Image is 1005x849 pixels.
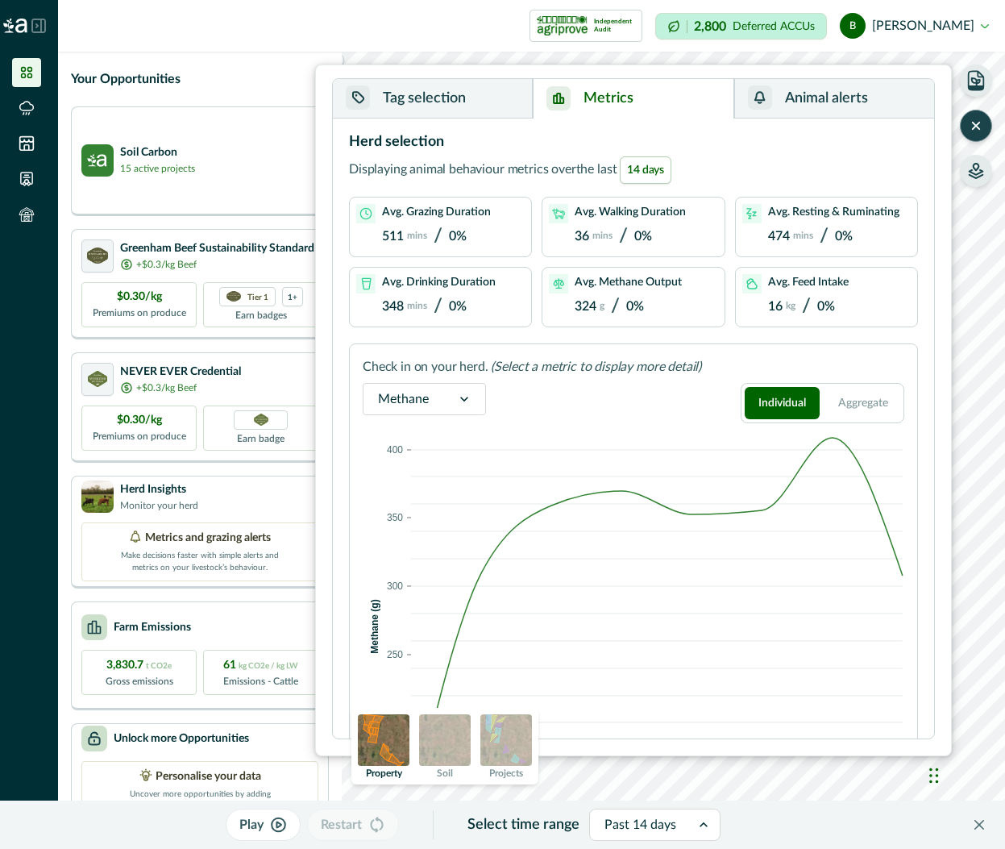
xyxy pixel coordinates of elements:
[449,299,467,314] p: 0%
[120,481,198,498] p: Herd Insights
[533,79,733,119] button: Metrics
[146,662,172,670] span: t CO2e
[120,364,241,381] p: NEVER EVER Credential
[87,248,108,264] img: certification logo
[619,225,628,248] p: /
[611,295,620,318] p: /
[407,300,427,311] p: mins
[119,547,280,574] p: Make decisions faster with simple alerts and metrics on your livestock’s behaviour.
[575,299,596,314] p: 324
[449,229,467,244] p: 0%
[592,230,613,241] p: mins
[929,751,939,800] div: Drag
[694,20,726,33] p: 2,800
[247,291,268,302] p: Tier 1
[786,300,795,311] p: kg
[93,429,186,443] p: Premiums on produce
[387,581,403,592] text: 300
[88,371,108,387] img: certification logo
[626,299,644,314] p: 0%
[382,299,404,314] p: 348
[366,768,402,778] p: Property
[223,657,298,674] p: 61
[826,387,901,419] button: Aggregate
[120,498,198,513] p: Monitor your herd
[3,19,27,33] img: Logo
[120,240,314,257] p: Greenham Beef Sustainability Standard
[817,299,835,314] p: 0%
[145,530,271,547] p: Metrics and grazing alerts
[820,225,829,248] p: /
[237,430,284,446] p: Earn badge
[600,300,604,311] p: g
[434,295,442,318] p: /
[321,815,362,834] p: Restart
[106,657,172,674] p: 3,830.7
[437,768,453,778] p: Soil
[529,10,642,42] button: certification logoIndependent Audit
[156,768,261,785] p: Personalise your data
[254,414,268,426] img: Greenham NEVER EVER certification badge
[575,229,589,244] p: 36
[223,674,298,689] p: Emissions - Cattle
[333,79,533,119] button: Tag selection
[136,381,197,395] p: +$0.3/kg Beef
[924,735,1005,813] iframe: Chat Widget
[382,276,496,289] p: Avg. Drinking Duration
[382,206,491,219] p: Avg. Grazing Duration
[768,276,849,289] p: Avg. Feed Intake
[575,276,682,289] p: Avg. Methane Output
[467,814,579,836] p: Select time range
[307,809,399,841] button: Restart
[407,230,427,241] p: mins
[835,229,853,244] p: 0%
[136,257,197,272] p: +$0.3/kg Beef
[363,357,488,377] p: Check in on your herd.
[349,156,675,184] p: Displaying animal behaviour metrics over the last
[594,18,635,34] p: Independent Audit
[768,206,899,219] p: Avg. Resting & Ruminating
[114,730,249,747] p: Unlock more Opportunities
[349,131,444,153] p: Herd selection
[239,815,264,834] p: Play
[802,295,811,318] p: /
[491,357,701,377] p: (Select a metric to display more detail)
[120,161,195,176] p: 15 active projects
[235,306,287,323] p: Earn badges
[282,287,303,306] div: more credentials avaialble
[226,809,301,841] button: Play
[106,674,173,689] p: Gross emissions
[634,229,652,244] p: 0%
[387,512,403,523] text: 350
[768,229,790,244] p: 474
[387,444,403,456] text: 400
[966,812,992,838] button: Close
[226,291,241,302] img: certification logo
[434,225,442,248] p: /
[120,144,195,161] p: Soil Carbon
[119,785,280,825] p: Uncover more opportunities by adding further details about your farm management.
[768,299,783,314] p: 16
[117,289,162,306] p: $0.30/kg
[793,230,813,241] p: mins
[480,714,532,766] img: projects preview
[358,714,409,766] img: property preview
[114,619,191,636] p: Farm Emissions
[288,291,297,302] p: 1+
[733,20,815,32] p: Deferred ACCUs
[489,768,523,778] p: Projects
[840,6,989,45] button: bob marcus [PERSON_NAME]
[71,69,181,89] p: Your Opportunities
[239,662,298,670] span: kg CO2e / kg LW
[734,79,934,119] button: Animal alerts
[745,387,820,419] button: Individual
[575,206,686,219] p: Avg. Walking Duration
[419,714,471,766] img: soil preview
[620,156,671,184] span: 14 days
[93,306,186,320] p: Premiums on produce
[117,412,162,429] p: $0.30/kg
[537,13,588,39] img: certification logo
[382,229,404,244] p: 511
[342,52,1005,849] canvas: Map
